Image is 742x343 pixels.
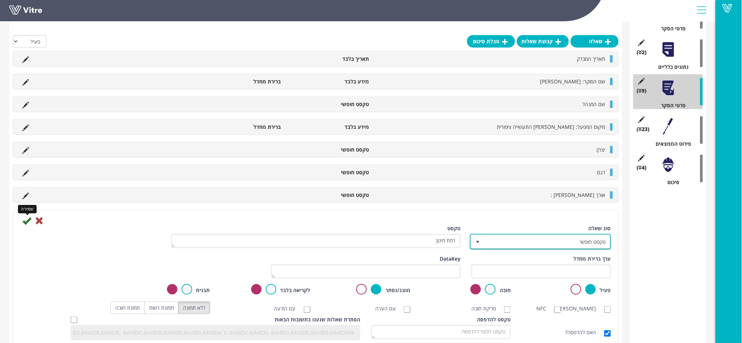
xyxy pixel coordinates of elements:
[385,287,410,294] label: מוצג/נסתר
[144,302,179,314] label: תמונת רשות
[171,234,461,248] textarea: רמת מיגון: D LB 6 @ 1080 nm
[196,78,284,85] li: ברירת מחדל
[574,255,611,262] label: ערך ברירת מחדל
[375,305,403,312] label: עם הערה
[639,25,703,32] div: פרטי הסקר
[447,225,461,232] label: טקסט
[304,306,310,313] input: עם הודעה
[18,205,37,213] div: שמירה
[639,179,703,186] div: סיכום
[637,49,647,56] span: (2 )
[597,169,605,176] span: דגם
[639,140,703,148] div: פירוט הממצאים
[536,305,553,312] label: NFC
[440,255,461,262] label: DataKey
[111,302,145,314] label: תמונת חובה
[467,35,515,48] a: טבלת סיכום
[577,55,605,62] span: תאריך המבדק
[500,287,511,294] label: חובה
[284,146,373,153] li: טקסט חופשי
[637,87,647,94] span: (9 )
[497,123,605,130] span: מיקום המפעל: [PERSON_NAME] התעשייה ציפורית
[284,101,373,108] li: טקסט חופשי
[275,316,360,323] label: הסתרת שאלות שנענו בתשובות הבאות
[589,225,611,232] label: סוג שאלה
[637,126,650,133] span: (23 )
[596,146,605,153] span: יצרן:
[284,55,373,63] li: תאריך בלבד
[471,235,484,248] span: select
[280,287,310,294] label: לקריאה בלבד
[284,123,373,131] li: מידע בלבד
[566,329,604,336] label: האם להדפסה?
[554,306,561,313] input: NFC
[571,35,619,48] a: שאלה
[540,78,605,85] span: שם הסוקר: [PERSON_NAME]
[583,101,605,108] span: שם המנהל
[604,330,611,337] input: האם להדפסה?
[572,305,604,312] label: [PERSON_NAME]
[404,306,410,313] input: עם הערה
[604,306,611,313] input: [PERSON_NAME]
[196,287,210,294] label: תבנית
[637,164,647,171] span: (4 )
[504,306,511,313] input: סריקת חובה
[517,35,569,48] a: קבוצת שאלות
[284,169,373,176] li: טקסט חופשי
[71,317,77,323] input: Hide question based on answer
[551,191,605,198] span: אורך [PERSON_NAME] :
[639,63,703,71] div: נתונים כלליים
[484,235,610,248] span: טקסט חופשי
[284,78,373,85] li: מידע בלבד
[71,327,357,338] input: &#x5DC;&#x5D3;&#x5D5;&#x5D2;&#x5DE;&#x5D4;: &#x5DC;&#x5D0; &#x5E8;&#x5DC;&#x5D5;&#x5D5;&#x5E0;&#x...
[471,305,503,312] label: סריקת חובה
[639,102,703,109] div: פרטי הסקר
[600,287,611,294] label: פעיל
[477,316,511,323] label: טקסט להדפסה
[178,302,210,314] label: ללא תמונה
[284,191,373,199] li: טקסט חופשי
[196,123,284,131] li: ברירת מחדל
[274,305,303,312] label: עם הודעה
